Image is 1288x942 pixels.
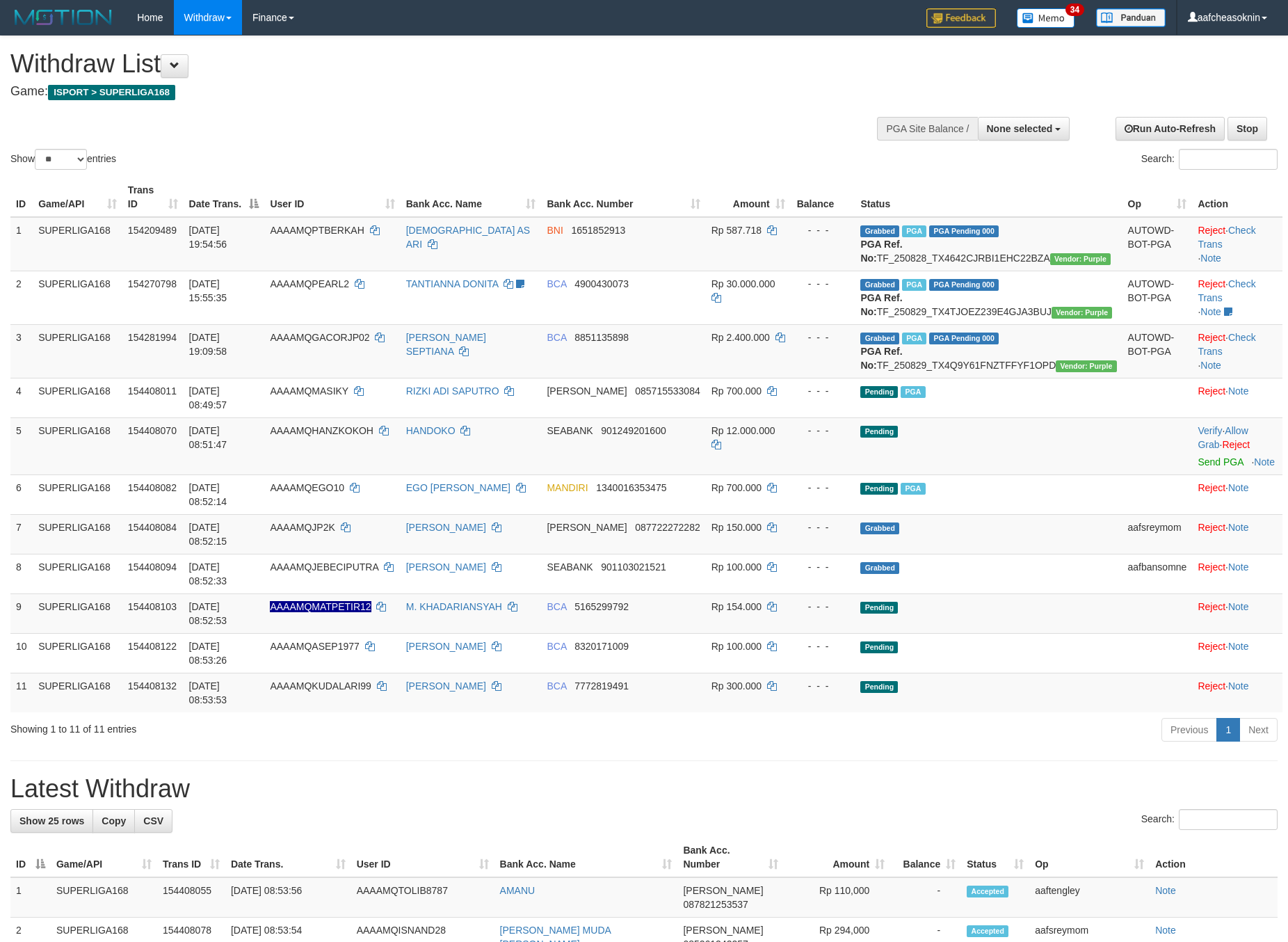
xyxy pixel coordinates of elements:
span: BCA [547,332,566,343]
span: Copy 901249201600 to clipboard [601,425,666,436]
span: 154408011 [128,385,177,397]
span: Copy 085715533084 to clipboard [635,385,700,397]
span: Pending [860,641,898,653]
td: SUPERLIGA168 [51,877,157,918]
th: User ID: activate to sort column ascending [351,838,494,877]
td: [DATE] 08:53:56 [225,877,351,918]
div: Showing 1 to 11 of 11 entries [10,717,526,736]
td: - [890,877,961,918]
span: BNI [547,225,563,236]
td: SUPERLIGA168 [33,474,122,514]
span: [DATE] 19:09:58 [189,332,227,357]
span: Marked by aafchoeunmanni [901,483,925,495]
span: Copy 901103021521 to clipboard [601,561,666,573]
th: Bank Acc. Name: activate to sort column ascending [494,838,678,877]
td: 154408055 [157,877,225,918]
span: [DATE] 08:53:53 [189,680,227,705]
a: Check Trans [1198,225,1255,250]
a: 1 [1216,718,1240,742]
th: Date Trans.: activate to sort column descending [184,177,265,217]
a: Stop [1227,117,1267,141]
a: HANDOKO [406,425,456,436]
span: Rp 2.400.000 [711,332,770,343]
label: Search: [1141,149,1278,170]
a: Note [1228,482,1249,493]
span: Marked by aafheankoy [901,386,925,398]
span: [DATE] 08:52:15 [189,522,227,547]
span: 154408094 [128,561,177,573]
span: AAAAMQJP2K [270,522,335,533]
a: Reject [1198,601,1225,612]
th: Balance [791,177,855,217]
span: 154209489 [128,225,177,236]
a: Reject [1198,385,1225,397]
span: Pending [860,483,898,495]
a: [PERSON_NAME] [406,680,486,692]
a: Reject [1198,332,1225,343]
span: BCA [547,278,566,289]
th: Action [1192,177,1282,217]
a: M. KHADARIANSYAH [406,601,502,612]
span: Copy 1340016353475 to clipboard [596,482,666,493]
span: Pending [860,386,898,398]
span: 154408084 [128,522,177,533]
div: - - - [796,330,850,344]
td: SUPERLIGA168 [33,417,122,474]
a: Check Trans [1198,278,1255,303]
a: Note [1254,456,1275,468]
span: [PERSON_NAME] [547,522,627,533]
div: - - - [796,520,850,534]
div: - - - [796,679,850,693]
div: - - - [796,560,850,574]
td: aafbansomne [1122,554,1193,593]
div: - - - [796,223,850,237]
a: RIZKI ADI SAPUTRO [406,385,499,397]
span: Pending [860,426,898,438]
span: [DATE] 08:52:14 [189,482,227,507]
img: Button%20Memo.svg [1017,8,1075,28]
span: 154408122 [128,641,177,652]
span: Marked by aafnonsreyleab [902,333,926,344]
th: Op: activate to sort column ascending [1122,177,1193,217]
a: Note [1228,522,1249,533]
span: Rp 587.718 [711,225,762,236]
a: Show 25 rows [10,809,93,833]
span: Copy 087722272282 to clipboard [635,522,700,533]
span: SEABANK [547,561,593,573]
span: Copy 8851135898 to clipboard [574,332,629,343]
td: 5 [10,417,33,474]
th: Balance: activate to sort column ascending [890,838,961,877]
th: ID: activate to sort column descending [10,838,51,877]
td: · [1192,554,1282,593]
div: - - - [796,600,850,614]
td: SUPERLIGA168 [33,217,122,271]
a: Note [1155,885,1176,896]
td: 4 [10,378,33,417]
span: ISPORT > SUPERLIGA168 [48,85,175,100]
a: Note [1155,925,1176,936]
a: Next [1239,718,1278,742]
img: MOTION_logo.png [10,7,116,28]
a: Previous [1161,718,1217,742]
span: [DATE] 08:52:53 [189,601,227,626]
a: Reject [1198,278,1225,289]
input: Search: [1179,149,1278,170]
th: Op: activate to sort column ascending [1029,838,1150,877]
b: PGA Ref. No: [860,346,902,371]
td: AUTOWD-BOT-PGA [1122,324,1193,378]
td: · [1192,593,1282,633]
a: [PERSON_NAME] SEPTIANA [406,332,486,357]
th: Game/API: activate to sort column ascending [33,177,122,217]
span: Copy 4900430073 to clipboard [574,278,629,289]
a: Reject [1222,439,1250,450]
td: SUPERLIGA168 [33,514,122,554]
span: [DATE] 08:51:47 [189,425,227,450]
a: Reject [1198,482,1225,493]
div: - - - [796,424,850,438]
label: Show entries [10,149,116,170]
span: AAAAMQHANZKOKOH [270,425,373,436]
button: None selected [978,117,1070,141]
td: Rp 110,000 [784,877,890,918]
a: Note [1228,561,1249,573]
div: - - - [796,481,850,495]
